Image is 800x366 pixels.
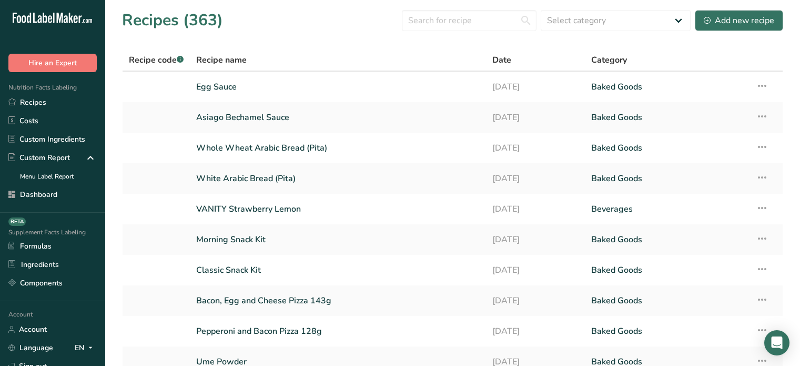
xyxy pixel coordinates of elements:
span: Recipe name [196,54,247,66]
a: Baked Goods [591,167,743,190]
a: Pepperoni and Bacon Pizza 128g [196,320,480,342]
a: Baked Goods [591,320,743,342]
a: Baked Goods [591,76,743,98]
a: Egg Sauce [196,76,480,98]
a: Baked Goods [591,290,743,312]
a: Bacon, Egg and Cheese Pizza 143g [196,290,480,312]
div: Open Intercom Messenger [764,330,789,355]
a: [DATE] [492,167,579,190]
a: [DATE] [492,229,579,251]
a: Baked Goods [591,137,743,159]
a: Baked Goods [591,229,743,251]
a: Classic Snack Kit [196,259,480,281]
a: Beverages [591,198,743,220]
a: [DATE] [492,198,579,220]
a: Whole Wheat Arabic Bread (Pita) [196,137,480,159]
a: VANITY Strawberry Lemon [196,198,480,220]
a: Baked Goods [591,259,743,281]
a: [DATE] [492,259,579,281]
a: White Arabic Bread (Pita) [196,167,480,190]
div: Custom Report [8,152,70,163]
span: Recipe code [129,54,184,66]
a: Language [8,339,53,357]
a: [DATE] [492,76,579,98]
a: [DATE] [492,106,579,128]
a: Morning Snack Kit [196,229,480,251]
a: [DATE] [492,290,579,312]
span: Date [492,54,511,66]
a: Asiago Bechamel Sauce [196,106,480,128]
a: [DATE] [492,320,579,342]
span: Category [591,54,627,66]
div: EN [75,342,97,354]
button: Hire an Expert [8,54,97,72]
input: Search for recipe [402,10,536,31]
div: BETA [8,217,26,226]
h1: Recipes (363) [122,8,223,32]
div: Add new recipe [704,14,774,27]
button: Add new recipe [695,10,783,31]
a: Baked Goods [591,106,743,128]
a: [DATE] [492,137,579,159]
